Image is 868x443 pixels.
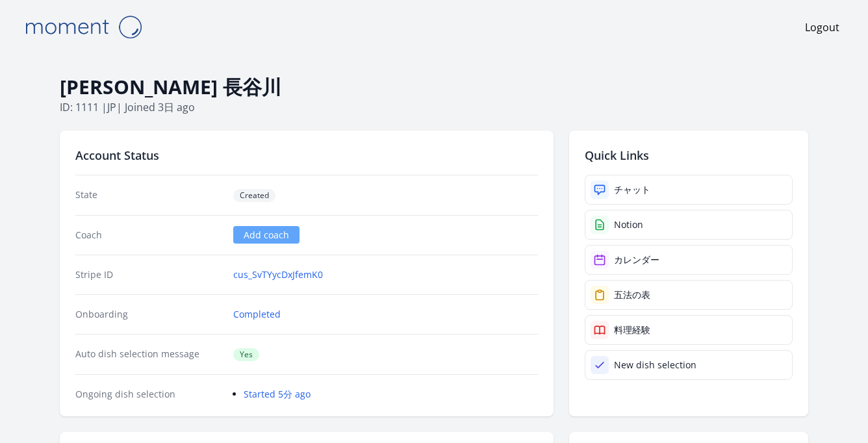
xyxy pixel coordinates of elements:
dt: Coach [75,229,223,242]
div: 料理経験 [614,323,650,336]
a: チャット [585,175,793,205]
dt: Auto dish selection message [75,348,223,361]
a: 五法の表 [585,280,793,310]
a: Add coach [233,226,300,244]
dt: State [75,188,223,202]
h1: [PERSON_NAME] 長谷川 [60,75,808,99]
a: New dish selection [585,350,793,380]
h2: Quick Links [585,146,793,164]
div: カレンダー [614,253,659,266]
div: Notion [614,218,643,231]
a: Completed [233,308,281,321]
dt: Onboarding [75,308,223,321]
a: カレンダー [585,245,793,275]
h2: Account Status [75,146,538,164]
a: Notion [585,210,793,240]
div: New dish selection [614,359,696,372]
dt: Stripe ID [75,268,223,281]
img: Moment [18,10,148,44]
span: Yes [233,348,259,361]
a: Started 5分 ago [244,388,311,400]
a: Logout [805,19,839,35]
a: 料理経験 [585,315,793,345]
a: cus_SvTYycDxJfemK0 [233,268,323,281]
span: jp [107,100,116,114]
dt: Ongoing dish selection [75,388,223,401]
div: 五法の表 [614,288,650,301]
div: チャット [614,183,650,196]
p: ID: 1111 | | Joined 3日 ago [60,99,808,115]
span: Created [233,189,275,202]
